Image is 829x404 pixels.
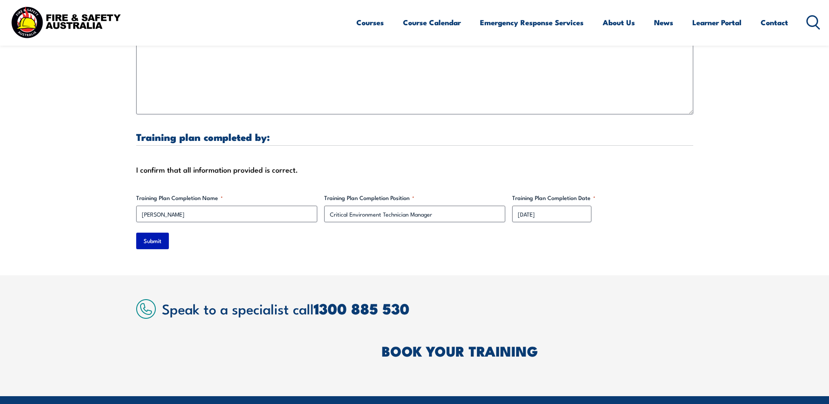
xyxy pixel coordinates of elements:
[761,11,788,34] a: Contact
[403,11,461,34] a: Course Calendar
[314,297,409,320] a: 1300 885 530
[162,300,693,316] h2: Speak to a specialist call
[480,11,584,34] a: Emergency Response Services
[654,11,673,34] a: News
[512,206,591,222] input: dd/mm/yyyy
[136,163,693,176] div: I confirm that all information provided is correct.
[136,233,169,249] input: Submit
[136,194,317,202] label: Training Plan Completion Name
[382,344,693,357] h2: BOOK YOUR TRAINING
[324,194,505,202] label: Training Plan Completion Position
[692,11,742,34] a: Learner Portal
[603,11,635,34] a: About Us
[512,194,693,202] label: Training Plan Completion Date
[356,11,384,34] a: Courses
[136,132,693,142] h3: Training plan completed by:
